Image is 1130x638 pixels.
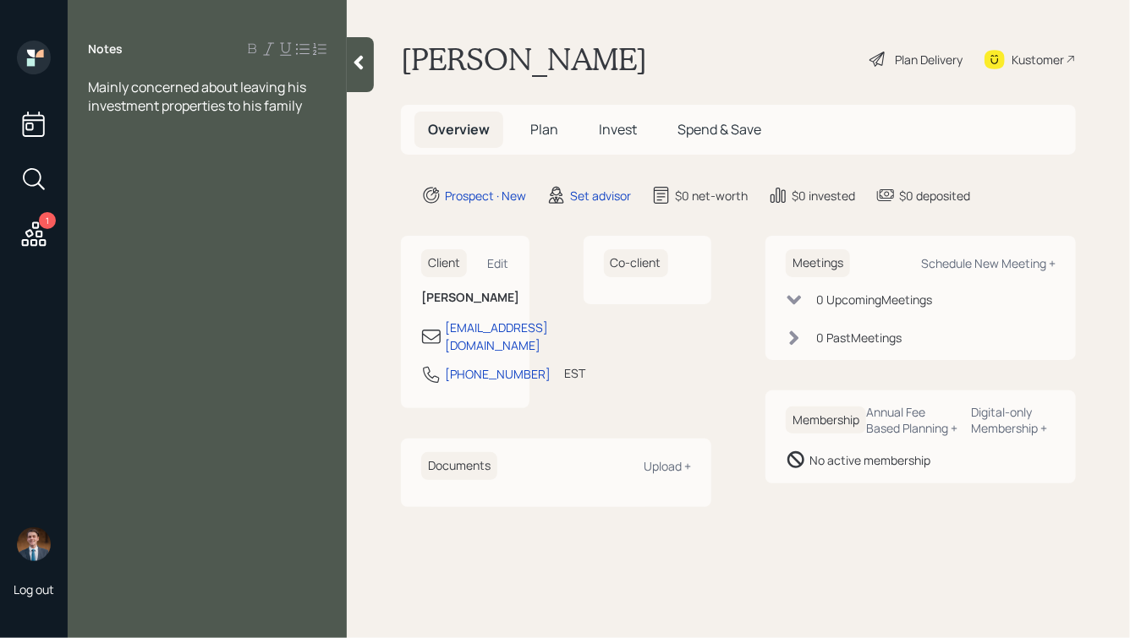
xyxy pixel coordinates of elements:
div: $0 net-worth [675,187,748,204]
div: Digital-only Membership + [972,404,1056,436]
div: Log out [14,581,54,597]
div: Prospect · New [445,187,526,204]
div: No active membership [809,451,930,469]
div: Edit [488,255,509,271]
div: 0 Past Meeting s [816,329,902,346]
div: Kustomer [1012,51,1064,68]
h6: Client [421,249,467,277]
h6: Membership [786,406,866,434]
h6: [PERSON_NAME] [421,291,509,305]
label: Notes [88,41,123,57]
div: $0 invested [792,187,855,204]
span: Overview [428,120,490,139]
span: Spend & Save [677,120,761,139]
div: Plan Delivery [895,51,963,68]
div: Schedule New Meeting + [921,255,1056,271]
div: [EMAIL_ADDRESS][DOMAIN_NAME] [445,319,548,354]
div: Upload + [644,458,691,474]
div: [PHONE_NUMBER] [445,365,551,383]
div: $0 deposited [899,187,970,204]
span: Invest [599,120,637,139]
h1: [PERSON_NAME] [401,41,647,78]
span: Plan [530,120,558,139]
div: EST [564,364,585,382]
div: Set advisor [570,187,631,204]
span: Mainly concerned about leaving his investment properties to his family [88,78,309,115]
div: Annual Fee Based Planning + [866,404,958,436]
h6: Co-client [604,249,668,277]
div: 0 Upcoming Meeting s [816,291,932,308]
h6: Documents [421,452,497,480]
h6: Meetings [786,249,850,277]
img: hunter_neumayer.jpg [17,527,51,561]
div: 1 [39,212,56,229]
